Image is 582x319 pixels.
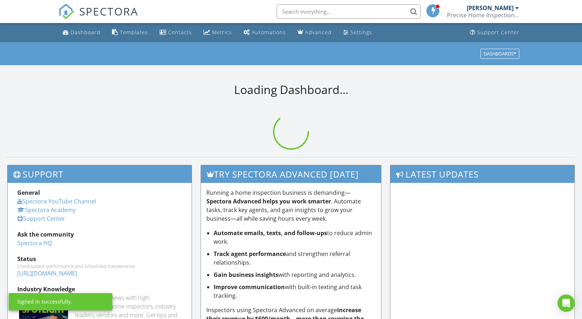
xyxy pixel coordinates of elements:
a: [URL][DOMAIN_NAME] [17,269,77,277]
a: Settings [340,26,375,39]
li: and strengthen referral relationships. [214,250,375,267]
a: Spectora HQ [17,239,52,247]
strong: Improve communication [214,283,285,291]
li: to reduce admin work. [214,229,375,246]
div: Industry Knowledge [17,285,182,293]
strong: Automate emails, texts, and follow-ups [214,229,327,237]
div: Contacts [168,29,192,36]
h3: Latest Updates [390,165,574,183]
div: Metrics [212,29,232,36]
div: [PERSON_NAME] [467,4,514,12]
div: Settings [350,29,372,36]
div: Templates [120,29,148,36]
div: Advanced [305,29,332,36]
a: Automations (Basic) [241,26,289,39]
div: Support Center [477,29,519,36]
a: Contacts [157,26,195,39]
div: Dashboard [71,29,100,36]
span: SPECTORA [79,4,138,19]
div: Ask the community [17,230,182,239]
a: Spectora YouTube Channel [17,197,96,205]
button: Dashboards [480,49,519,59]
img: The Best Home Inspection Software - Spectora [58,4,74,19]
a: Dashboard [60,26,103,39]
a: SPECTORA [58,10,138,25]
div: Signed in successfully. [17,298,72,305]
p: Running a home inspection business is demanding— . Automate tasks, track key agents, and gain ins... [206,188,375,223]
a: Spectora Academy [17,206,76,214]
li: with reporting and analytics. [214,270,375,279]
div: Precise Home Inspections LLC [447,12,519,19]
a: Support Center [467,26,522,39]
div: Check system performance and scheduled maintenance. [17,263,182,269]
div: Status [17,255,182,263]
strong: Spectora Advanced helps you work smarter [206,197,331,205]
a: Advanced [295,26,335,39]
h3: Support [8,165,192,183]
strong: Gain business insights [214,271,278,279]
input: Search everything... [277,4,421,19]
h3: Try spectora advanced [DATE] [201,165,381,183]
a: Support Center [17,215,65,223]
a: Metrics [201,26,235,39]
div: Dashboards [484,51,516,56]
div: Automations [252,29,286,36]
div: Open Intercom Messenger [558,295,575,312]
a: Templates [109,26,151,39]
li: with built-in texting and task tracking. [214,283,375,300]
strong: Track agent performance [214,250,286,258]
strong: General [17,189,40,197]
